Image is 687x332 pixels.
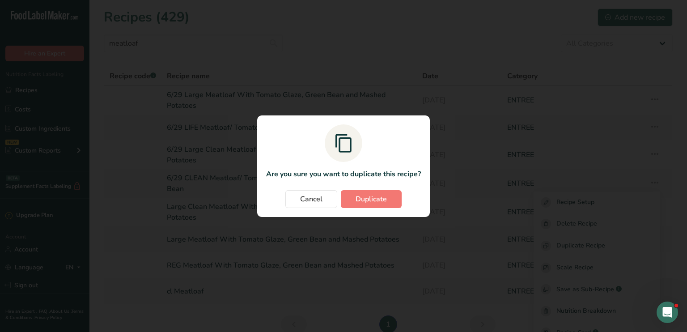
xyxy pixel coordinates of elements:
[657,302,678,323] iframe: Intercom live chat
[341,190,402,208] button: Duplicate
[266,169,421,179] p: Are you sure you want to duplicate this recipe?
[356,194,387,204] span: Duplicate
[300,194,322,204] span: Cancel
[285,190,337,208] button: Cancel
